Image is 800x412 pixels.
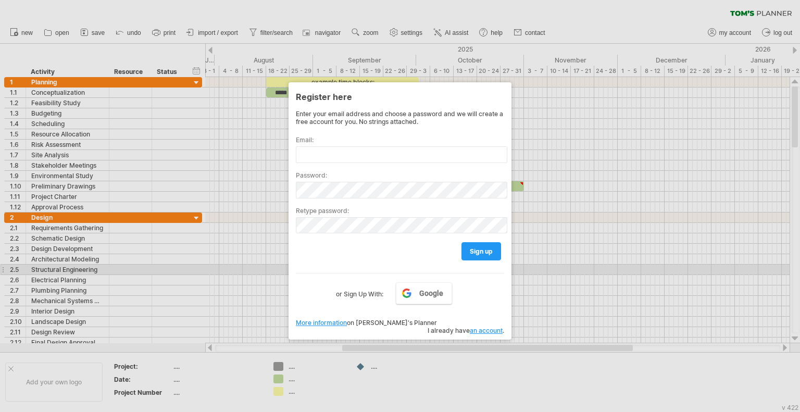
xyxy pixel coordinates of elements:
[296,207,504,215] label: Retype password:
[470,247,493,255] span: sign up
[296,110,504,126] div: Enter your email address and choose a password and we will create a free account for you. No stri...
[396,282,452,304] a: Google
[296,319,437,327] span: on [PERSON_NAME]'s Planner
[470,327,503,334] a: an account
[296,171,504,179] label: Password:
[296,136,504,144] label: Email:
[419,289,443,297] span: Google
[428,327,504,334] span: I already have .
[336,282,383,300] label: or Sign Up With:
[296,319,347,327] a: More information
[461,242,501,260] a: sign up
[296,87,504,106] div: Register here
